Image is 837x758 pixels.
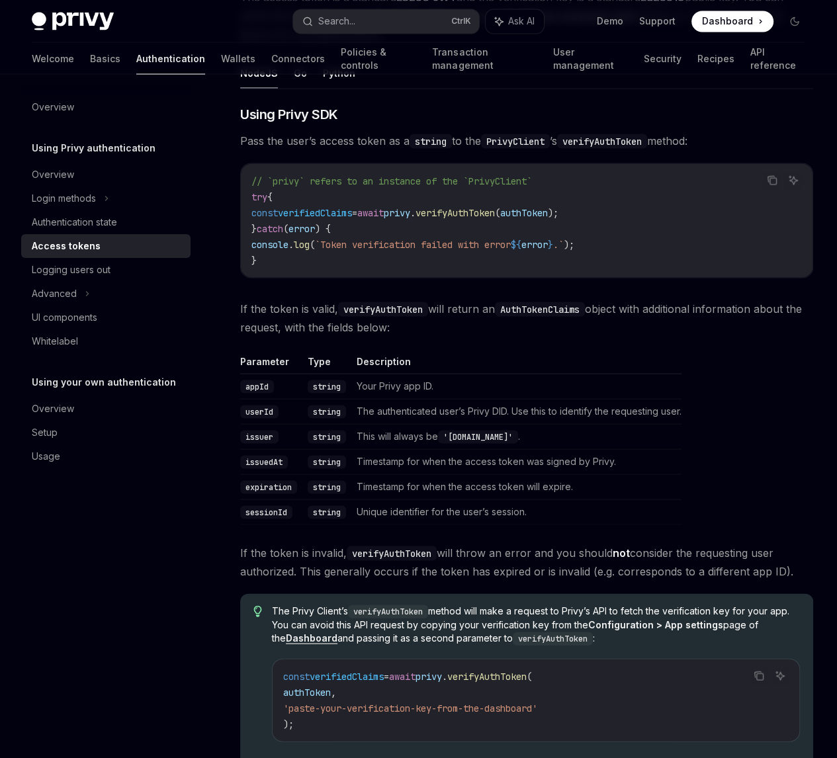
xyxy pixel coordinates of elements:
[764,171,781,189] button: Copy the contents from the code block
[347,546,437,560] code: verifyAuthToken
[338,302,428,316] code: verifyAuthToken
[240,480,297,493] code: expiration
[283,718,294,730] span: );
[416,206,495,218] span: verifyAuthToken
[438,430,518,443] code: '[DOMAIN_NAME]'
[352,206,357,218] span: =
[240,355,302,374] th: Parameter
[511,238,521,250] span: ${
[351,373,682,398] td: Your Privy app ID.
[548,238,553,250] span: }
[267,190,273,202] span: {
[251,254,257,266] span: }
[500,206,548,218] span: authToken
[495,302,585,316] code: AuthTokenClaims
[288,238,294,250] span: .
[308,480,346,493] code: string
[639,15,676,28] a: Support
[315,238,511,250] span: `Token verification failed with error
[643,42,681,74] a: Security
[351,355,682,374] th: Description
[308,380,346,393] code: string
[308,405,346,418] code: string
[697,42,734,74] a: Recipes
[32,310,97,325] div: UI components
[597,15,623,28] a: Demo
[308,455,346,468] code: string
[278,206,352,218] span: verifiedClaims
[293,9,479,33] button: Search...CtrlK
[527,670,532,682] span: (
[21,258,191,282] a: Logging users out
[553,238,564,250] span: .`
[21,444,191,468] a: Usage
[32,214,117,230] div: Authentication state
[251,175,532,187] span: // `privy` refers to an instance of the `PrivyClient`
[302,355,351,374] th: Type
[286,632,337,643] strong: Dashboard
[351,398,682,423] td: The authenticated user’s Privy DID. Use this to identify the requesting user.
[21,329,191,353] a: Whitelabel
[32,167,74,183] div: Overview
[257,222,283,234] span: catch
[90,42,120,74] a: Basics
[331,686,336,698] span: ,
[784,11,805,32] button: Toggle dark mode
[32,448,60,464] div: Usage
[251,238,288,250] span: console
[32,190,96,206] div: Login methods
[315,222,331,234] span: ) {
[21,95,191,119] a: Overview
[351,423,682,448] td: This will always be .
[283,222,288,234] span: (
[32,99,74,115] div: Overview
[32,12,114,30] img: dark logo
[240,299,813,336] span: If the token is valid, will return an object with additional information about the request, with ...
[21,306,191,329] a: UI components
[240,430,279,443] code: issuer
[21,234,191,258] a: Access tokens
[32,238,101,254] div: Access tokens
[21,163,191,187] a: Overview
[410,134,452,148] code: string
[513,632,593,645] code: verifyAuthToken
[357,206,384,218] span: await
[240,505,292,519] code: sessionId
[351,448,682,474] td: Timestamp for when the access token was signed by Privy.
[283,702,537,714] span: 'paste-your-verification-key-from-the-dashboard'
[294,238,310,250] span: log
[588,618,723,630] strong: Configuration > App settings
[351,474,682,499] td: Timestamp for when the access token will expire.
[702,15,753,28] span: Dashboard
[548,206,558,218] span: );
[553,42,628,74] a: User management
[240,405,279,418] code: userId
[283,670,310,682] span: const
[310,670,384,682] span: verifiedClaims
[564,238,574,250] span: );
[240,105,338,123] span: Using Privy SDK
[389,670,416,682] span: await
[21,397,191,421] a: Overview
[32,401,74,417] div: Overview
[691,11,773,32] a: Dashboard
[283,686,331,698] span: authToken
[495,206,500,218] span: (
[384,670,389,682] span: =
[341,42,416,74] a: Policies & controls
[308,430,346,443] code: string
[384,206,410,218] span: privy
[508,15,535,28] span: Ask AI
[221,42,255,74] a: Wallets
[272,604,800,645] span: The Privy Client’s method will make a request to Privy’s API to fetch the verification key for yo...
[32,333,78,349] div: Whitelabel
[432,42,537,74] a: Transaction management
[21,210,191,234] a: Authentication state
[750,667,768,684] button: Copy the contents from the code block
[21,421,191,444] a: Setup
[32,374,176,390] h5: Using your own authentication
[32,140,155,156] h5: Using Privy authentication
[32,425,58,441] div: Setup
[253,605,263,617] svg: Tip
[410,206,416,218] span: .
